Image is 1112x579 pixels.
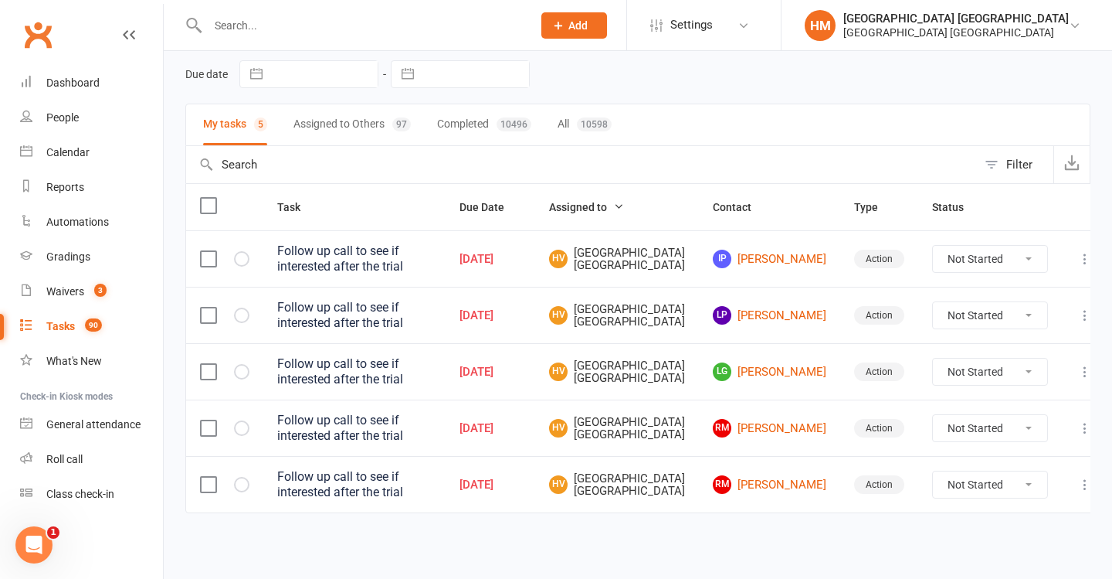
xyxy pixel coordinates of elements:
[549,198,624,216] button: Assigned to
[549,247,685,272] span: [GEOGRAPHIC_DATA] [GEOGRAPHIC_DATA]
[277,198,317,216] button: Task
[541,12,607,39] button: Add
[203,15,521,36] input: Search...
[20,66,163,100] a: Dashboard
[670,8,713,43] span: Settings
[549,363,568,381] span: HV
[932,198,981,216] button: Status
[713,306,826,325] a: LP[PERSON_NAME]
[459,366,521,379] div: [DATE]
[843,12,1069,26] div: [GEOGRAPHIC_DATA] [GEOGRAPHIC_DATA]
[46,250,90,263] div: Gradings
[254,118,267,131] div: 5
[713,201,768,213] span: Contact
[713,306,731,325] span: LP
[549,201,624,213] span: Assigned to
[459,422,521,435] div: [DATE]
[549,250,568,268] span: HV
[577,118,612,131] div: 10598
[854,306,904,325] div: Action
[46,453,83,465] div: Roll call
[713,419,826,438] a: RM[PERSON_NAME]
[854,250,904,268] div: Action
[46,216,109,228] div: Automations
[437,104,531,145] button: Completed10496
[46,77,100,89] div: Dashboard
[549,306,568,325] span: HV
[47,526,59,539] span: 1
[20,100,163,135] a: People
[713,250,731,268] span: IP
[459,253,521,266] div: [DATE]
[459,198,521,216] button: Due Date
[713,198,768,216] button: Contact
[549,475,568,494] span: HV
[854,419,904,438] div: Action
[46,488,114,500] div: Class check-in
[549,416,685,441] span: [GEOGRAPHIC_DATA] [GEOGRAPHIC_DATA]
[854,201,895,213] span: Type
[46,181,84,193] div: Reports
[46,355,102,367] div: What's New
[20,205,163,240] a: Automations
[277,244,432,274] div: Follow up call to see if interested after the trial
[20,240,163,274] a: Gradings
[713,419,731,438] span: RM
[185,68,228,80] label: Due date
[277,413,432,444] div: Follow up call to see if interested after the trial
[94,284,107,297] span: 3
[713,475,731,494] span: RM
[713,475,826,494] a: RM[PERSON_NAME]
[459,479,521,492] div: [DATE]
[46,285,84,298] div: Waivers
[277,201,317,213] span: Task
[46,418,141,431] div: General attendance
[277,469,432,500] div: Follow up call to see if interested after the trial
[549,472,685,498] span: [GEOGRAPHIC_DATA] [GEOGRAPHIC_DATA]
[20,309,163,344] a: Tasks 90
[20,477,163,512] a: Class kiosk mode
[20,407,163,442] a: General attendance kiosk mode
[20,344,163,379] a: What's New
[549,419,568,438] span: HV
[203,104,267,145] button: My tasks5
[713,363,731,381] span: LG
[277,356,432,387] div: Follow up call to see if interested after the trial
[854,363,904,381] div: Action
[568,19,588,32] span: Add
[46,111,79,124] div: People
[497,118,531,131] div: 10496
[713,250,826,268] a: IP[PERSON_NAME]
[19,15,57,54] a: Clubworx
[46,146,90,158] div: Calendar
[85,318,102,332] span: 90
[549,303,685,329] span: [GEOGRAPHIC_DATA] [GEOGRAPHIC_DATA]
[558,104,612,145] button: All10598
[20,274,163,309] a: Waivers 3
[20,442,163,477] a: Roll call
[854,475,904,494] div: Action
[186,146,977,183] input: Search
[277,300,432,331] div: Follow up call to see if interested after the trial
[20,170,163,205] a: Reports
[843,26,1069,39] div: [GEOGRAPHIC_DATA] [GEOGRAPHIC_DATA]
[932,201,981,213] span: Status
[46,320,75,332] div: Tasks
[805,10,836,41] div: HM
[854,198,895,216] button: Type
[549,359,685,385] span: [GEOGRAPHIC_DATA] [GEOGRAPHIC_DATA]
[459,201,521,213] span: Due Date
[15,526,53,564] iframe: Intercom live chat
[977,146,1053,183] button: Filter
[392,118,411,131] div: 97
[1006,155,1032,174] div: Filter
[713,363,826,381] a: LG[PERSON_NAME]
[459,309,521,322] div: [DATE]
[20,135,163,170] a: Calendar
[293,104,411,145] button: Assigned to Others97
